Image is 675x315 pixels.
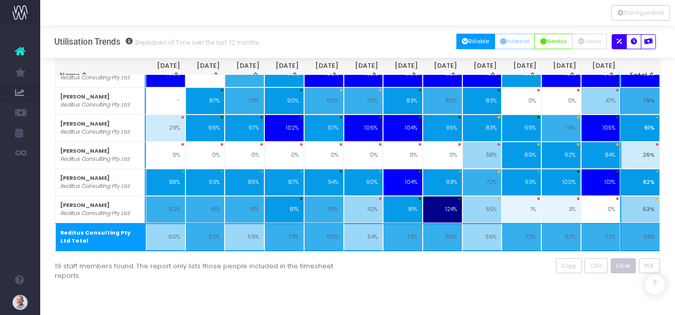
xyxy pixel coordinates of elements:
td: 66% [304,87,344,115]
img: images/default_profile_image.png [13,295,28,310]
td: 47% [581,87,621,115]
td: 101% [581,169,621,196]
td: 55% [462,196,502,223]
td: 72% [462,169,502,196]
div: [DATE] [546,61,575,80]
div: [DATE] [230,61,259,80]
td: 66% [423,223,462,251]
td: 65% [304,196,344,223]
i: Reditus Consulting Pty Ltd [60,209,129,218]
td: 0% [383,142,423,169]
div: [DATE] [507,61,536,80]
td: 97% [304,115,344,142]
td: 61% [185,196,225,223]
td: 84% [581,142,621,169]
td: 26% [620,142,660,169]
div: [DATE] [151,61,180,80]
div: [DATE] [388,61,417,80]
td: 88% [146,169,185,196]
td: 79% [225,87,264,115]
td: 81% [264,196,304,223]
th: Total: activate to sort column ascending [621,55,660,85]
td: 102% [264,115,304,142]
td: 93% [423,169,462,196]
td: - [146,87,185,115]
div: Vertical button group [611,5,670,21]
div: [DATE] [309,61,338,80]
td: 83% [462,115,502,142]
td: 92% [620,169,660,196]
td: 80% [423,87,462,115]
i: Reditus Consulting Pty Ltd [60,182,129,190]
th: Jul 25: activate to sort column ascending [581,55,621,85]
div: [DATE] [428,61,457,80]
span: PDF [644,262,654,270]
strong: [PERSON_NAME] [60,120,110,128]
button: Newbiz [534,34,572,49]
td: 94% [304,169,344,196]
td: 1% [502,196,541,223]
th: Name: activate to sort column ascending [55,55,146,85]
button: Copy [556,258,582,274]
button: Leave [572,34,607,49]
th: Reditus Consulting Pty Ltd Total [55,223,146,251]
span: CSV [590,262,602,270]
td: 59% [225,223,264,251]
td: 90% [264,87,304,115]
td: 56% [462,223,502,251]
td: 93% [185,169,225,196]
td: 0% [264,142,304,169]
td: 95% [423,115,462,142]
td: 99% [502,115,541,142]
i: Reditus Consulting Pty Ltd [60,74,129,82]
th: Jan 25: activate to sort column ascending [343,55,383,85]
td: 70% [344,87,383,115]
div: [DATE] [269,61,299,80]
div: [DATE] [349,61,378,80]
td: 92% [541,142,581,169]
td: 100% [541,169,581,196]
td: 0% [146,142,185,169]
td: 79% [620,87,660,115]
td: 79% [541,115,581,142]
td: 89% [502,142,541,169]
td: 105% [581,115,621,142]
td: 0% [581,196,621,223]
i: Reditus Consulting Pty Ltd [60,128,129,136]
td: 85% [225,169,264,196]
h3: Utilisation Trends [54,37,260,47]
th: Oct 24: activate to sort column ascending [225,55,264,85]
button: Billable [456,34,495,49]
td: 72% [502,223,541,251]
td: 90% [344,169,383,196]
button: PDF [639,258,660,274]
th: Nov 24: activate to sort column ascending [264,55,304,85]
div: [DATE] [586,61,615,80]
td: 3% [541,196,581,223]
small: Breakdown of Time over the last 12 months. [133,37,260,47]
td: 0% [304,142,344,169]
td: 60% [146,223,185,251]
div: 19 staff members found. The report only lists those people included in the timesheet reports. [55,258,350,281]
td: 81% [383,196,423,223]
td: 124% [423,196,462,223]
td: 96% [185,115,225,142]
td: 104% [383,115,423,142]
td: 93% [502,169,541,196]
td: 83% [383,87,423,115]
td: 58% [462,142,502,169]
button: Internal [495,34,535,49]
span: Excel [616,262,630,270]
td: 62% [185,223,225,251]
th: May 25: activate to sort column ascending [502,55,541,85]
th: Apr 25: activate to sort column ascending [462,55,502,85]
td: 62% [146,196,185,223]
td: 60% [304,223,344,251]
th: Feb 25: activate to sort column ascending [383,55,423,85]
button: Excel [611,258,636,274]
strong: [PERSON_NAME] [60,147,110,155]
td: 83% [462,87,502,115]
td: 72% [581,223,621,251]
td: 0% [423,142,462,169]
td: 87% [185,87,225,115]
